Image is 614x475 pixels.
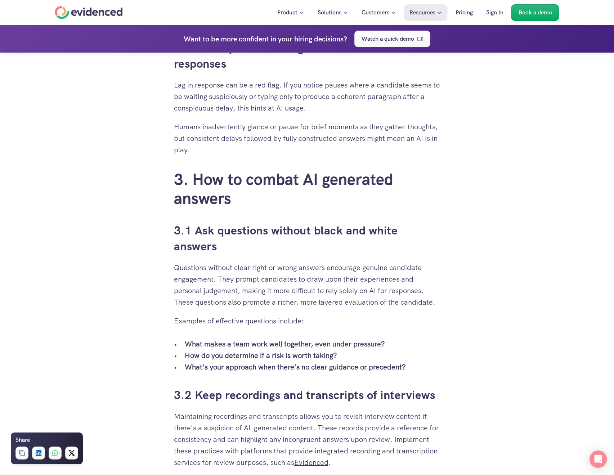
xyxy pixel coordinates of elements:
[486,8,503,17] p: Sign In
[174,121,440,156] p: Humans inadvertently glance or pause for brief moments as they gather thoughts, but consistent de...
[15,435,30,445] h6: Share
[450,4,478,21] a: Pricing
[354,31,430,47] a: Watch a quick demo
[185,339,385,349] strong: What makes a team work well together, even under pressure?
[294,458,328,467] a: Evidenced
[184,33,347,45] h4: Want to be more confident in your hiring decisions?
[456,8,473,17] p: Pricing
[185,362,406,372] strong: What’s your approach when there’s no clear guidance or precedent?
[174,315,440,327] p: Examples of effective questions include:
[511,4,559,21] a: Book a demo
[55,6,123,19] a: Home
[174,79,440,114] p: Lag in response can be a red flag. If you notice pauses where a candidate seems to be waiting sus...
[318,8,341,17] p: Solutions
[174,262,440,308] p: Questions without clear right or wrong answers encourage genuine candidate engagement. They promp...
[362,34,414,44] p: Watch a quick demo
[519,8,552,17] p: Book a demo
[481,4,509,21] a: Sign In
[174,169,397,209] a: 3. How to combat AI generated answers
[409,8,435,17] p: Resources
[277,8,297,17] p: Product
[174,411,440,468] p: Maintaining recordings and transcripts allows you to revisit interview content if there's a suspi...
[362,8,389,17] p: Customers
[174,387,435,403] a: 3.2 Keep recordings and transcripts of interviews
[590,451,607,468] div: Open Intercom Messenger
[185,351,337,360] strong: How do you determine if a risk is worth taking?
[174,223,401,254] a: 3.1 Ask questions without black and white answers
